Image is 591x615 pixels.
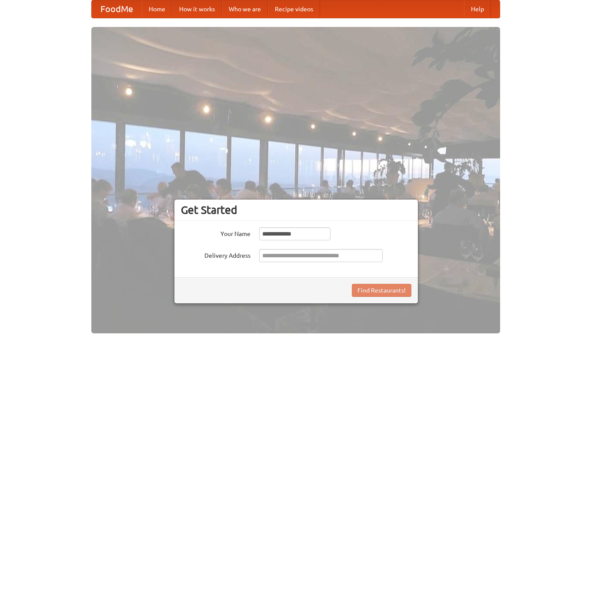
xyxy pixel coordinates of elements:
[92,0,142,18] a: FoodMe
[222,0,268,18] a: Who we are
[181,203,411,216] h3: Get Started
[464,0,491,18] a: Help
[181,249,250,260] label: Delivery Address
[352,284,411,297] button: Find Restaurants!
[172,0,222,18] a: How it works
[268,0,320,18] a: Recipe videos
[142,0,172,18] a: Home
[181,227,250,238] label: Your Name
